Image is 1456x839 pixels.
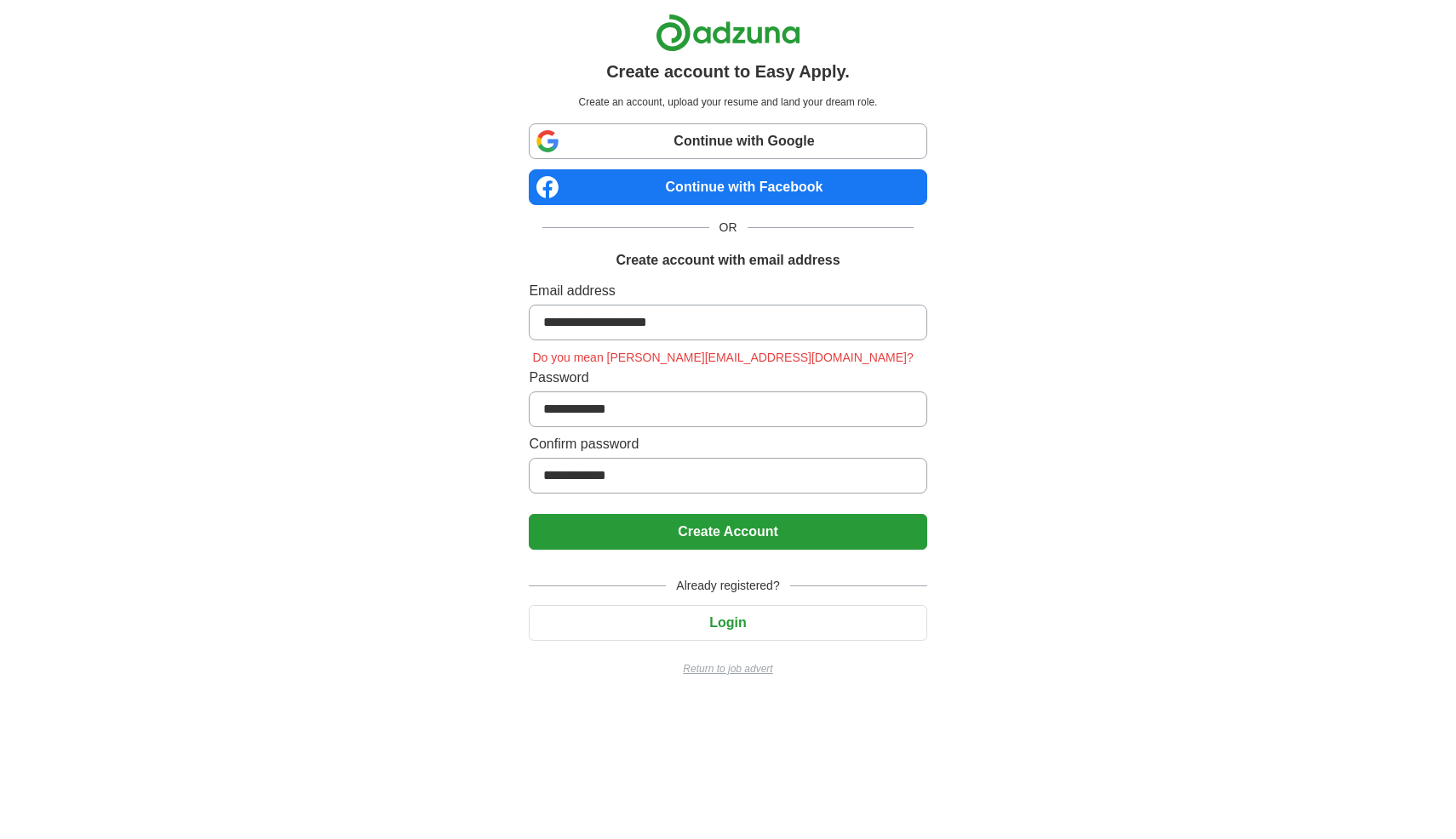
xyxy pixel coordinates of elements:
[529,123,926,159] a: Continue with Google
[709,219,748,237] span: OR
[666,577,789,595] span: Already registered?
[529,351,916,364] span: Do you mean [PERSON_NAME][EMAIL_ADDRESS][DOMAIN_NAME]?
[656,14,800,52] img: Adzuna logo
[529,434,926,454] label: Confirm password
[532,94,923,110] p: Create an account, upload your resume and land your dream role.
[529,368,926,388] label: Password
[529,605,926,641] button: Login
[529,169,926,205] a: Continue with Facebook
[529,514,926,550] button: Create Account
[529,281,926,301] label: Email address
[606,59,850,84] h1: Create account to Easy Apply.
[529,615,926,630] a: Login
[529,661,926,676] a: Return to job advert
[616,250,840,271] h1: Create account with email address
